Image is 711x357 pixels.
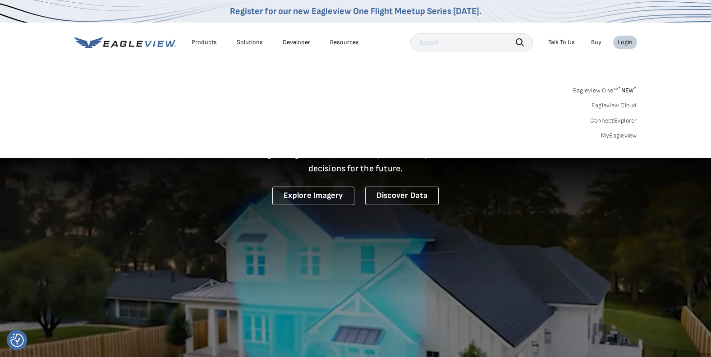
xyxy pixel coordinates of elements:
[410,33,533,51] input: Search
[618,87,637,94] span: NEW
[10,334,24,347] button: Consent Preferences
[237,38,263,46] div: Solutions
[591,38,601,46] a: Buy
[10,334,24,347] img: Revisit consent button
[548,38,575,46] div: Talk To Us
[590,117,637,125] a: ConnectExplorer
[601,132,637,140] a: MyEagleview
[272,187,354,205] a: Explore Imagery
[618,38,633,46] div: Login
[230,6,482,17] a: Register for our new Eagleview One Flight Meetup Series [DATE].
[330,38,359,46] div: Resources
[365,187,439,205] a: Discover Data
[573,84,637,94] a: Eagleview One™*NEW*
[592,101,637,110] a: Eagleview Cloud
[192,38,217,46] div: Products
[283,38,310,46] a: Developer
